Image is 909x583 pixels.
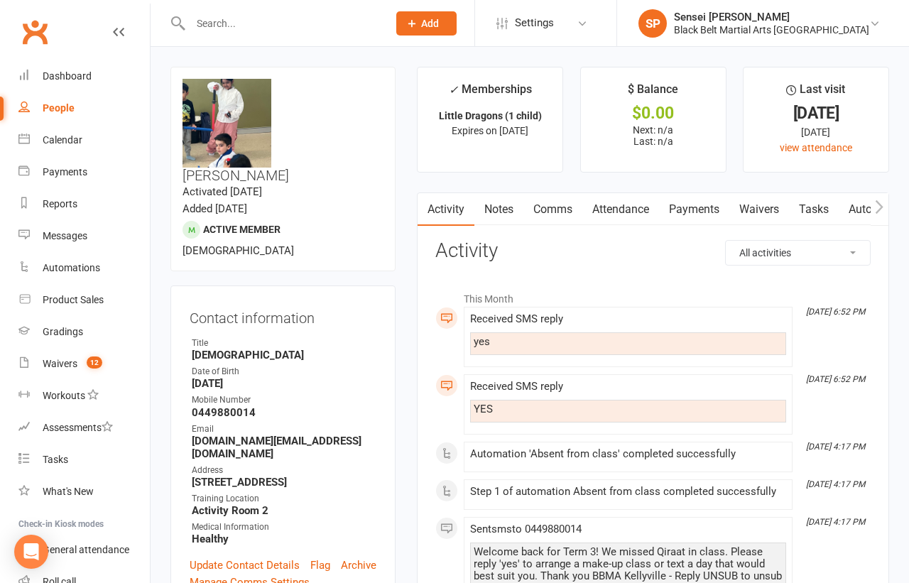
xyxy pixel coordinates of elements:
strong: [DATE] [192,377,376,390]
div: Medical Information [192,521,376,534]
a: view attendance [780,142,852,153]
button: Add [396,11,457,36]
i: [DATE] 4:17 PM [806,479,865,489]
div: Calendar [43,134,82,146]
i: [DATE] 6:52 PM [806,307,865,317]
time: Activated [DATE] [183,185,262,198]
div: What's New [43,486,94,497]
a: What's New [18,476,150,508]
div: Received SMS reply [470,381,786,393]
div: Gradings [43,326,83,337]
div: Open Intercom Messenger [14,535,48,569]
a: General attendance kiosk mode [18,534,150,566]
a: Reports [18,188,150,220]
li: This Month [435,284,871,307]
a: Archive [341,557,376,574]
input: Search... [186,13,378,33]
strong: Healthy [192,533,376,545]
div: Memberships [449,80,532,107]
a: Clubworx [17,14,53,50]
a: Tasks [18,444,150,476]
a: Update Contact Details [190,557,300,574]
a: People [18,92,150,124]
a: Attendance [582,193,659,226]
div: Reports [43,198,77,209]
strong: [DEMOGRAPHIC_DATA] [192,349,376,361]
div: Last visit [786,80,845,106]
a: Payments [18,156,150,188]
div: [DATE] [756,124,876,140]
div: Payments [43,166,87,178]
div: $ Balance [628,80,678,106]
div: Title [192,337,376,350]
div: Messages [43,230,87,241]
div: Black Belt Martial Arts [GEOGRAPHIC_DATA] [674,23,869,36]
strong: [STREET_ADDRESS] [192,476,376,489]
a: Comms [523,193,582,226]
span: Sent sms to 0449880014 [470,523,582,535]
a: Dashboard [18,60,150,92]
div: General attendance [43,544,129,555]
a: Activity [418,193,474,226]
span: [DEMOGRAPHIC_DATA] [183,244,294,257]
div: yes [474,336,783,348]
h3: Activity [435,240,871,262]
strong: Little Dragons (1 child) [439,110,542,121]
h3: [PERSON_NAME] [183,79,383,183]
i: [DATE] 4:17 PM [806,442,865,452]
div: Automations [43,262,100,273]
div: SP [638,9,667,38]
a: Gradings [18,316,150,348]
div: Dashboard [43,70,92,82]
div: Training Location [192,492,376,506]
div: Waivers [43,358,77,369]
div: YES [474,403,783,415]
div: Workouts [43,390,85,401]
p: Next: n/a Last: n/a [594,124,713,147]
strong: Activity Room 2 [192,504,376,517]
div: Email [192,423,376,436]
a: Payments [659,193,729,226]
strong: [DOMAIN_NAME][EMAIL_ADDRESS][DOMAIN_NAME] [192,435,376,460]
a: Workouts [18,380,150,412]
span: Active member [203,224,281,235]
div: People [43,102,75,114]
img: image1753095308.png [183,79,271,168]
a: Assessments [18,412,150,444]
a: Product Sales [18,284,150,316]
time: Added [DATE] [183,202,247,215]
div: Received SMS reply [470,313,786,325]
div: Mobile Number [192,393,376,407]
i: [DATE] 6:52 PM [806,374,865,384]
a: Messages [18,220,150,252]
div: Welcome back for Term 3! We missed Qiraat in class. Please reply 'yes' to arrange a make-up class... [474,546,783,582]
a: Notes [474,193,523,226]
a: Flag [310,557,330,574]
div: Address [192,464,376,477]
i: [DATE] 4:17 PM [806,517,865,527]
div: Sensei [PERSON_NAME] [674,11,869,23]
i: ✓ [449,83,458,97]
div: Automation 'Absent from class' completed successfully [470,448,786,460]
span: Expires on [DATE] [452,125,528,136]
span: Settings [515,7,554,39]
a: Tasks [789,193,839,226]
div: Assessments [43,422,113,433]
div: Tasks [43,454,68,465]
a: Calendar [18,124,150,156]
span: Add [421,18,439,29]
div: Product Sales [43,294,104,305]
a: Waivers [729,193,789,226]
div: Date of Birth [192,365,376,378]
div: $0.00 [594,106,713,121]
a: Waivers 12 [18,348,150,380]
div: [DATE] [756,106,876,121]
a: Automations [18,252,150,284]
div: Step 1 of automation Absent from class completed successfully [470,486,786,498]
strong: 0449880014 [192,406,376,419]
span: 12 [87,356,102,369]
h3: Contact information [190,305,376,326]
